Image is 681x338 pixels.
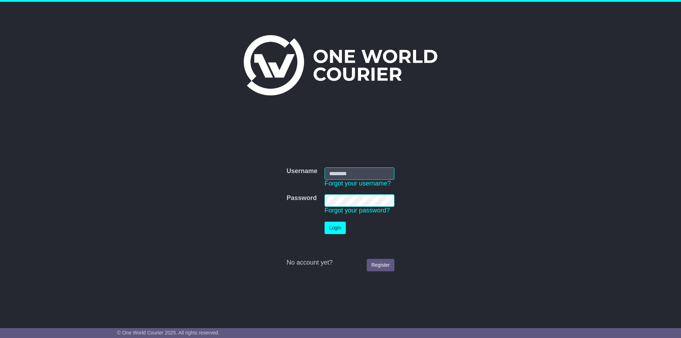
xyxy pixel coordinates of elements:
label: Password [287,194,317,202]
span: © One World Courier 2025. All rights reserved. [117,330,220,336]
div: No account yet? [287,259,394,267]
label: Username [287,167,317,175]
button: Login [325,222,346,234]
a: Register [367,259,394,271]
img: One World [244,35,437,95]
a: Forgot your username? [325,180,391,187]
a: Forgot your password? [325,207,390,214]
